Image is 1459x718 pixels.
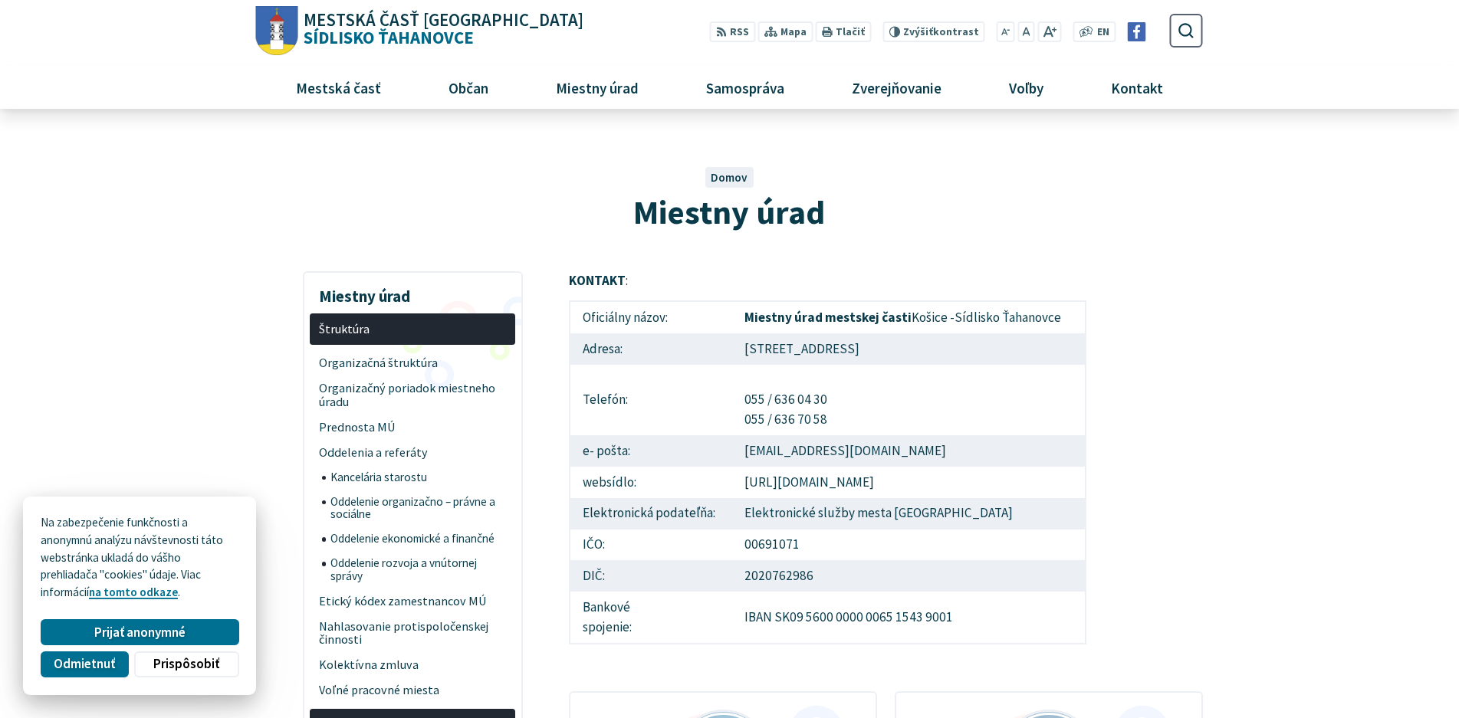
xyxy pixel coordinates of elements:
td: Telefón: [570,365,732,435]
p: : [569,271,1086,291]
span: Oddelenia a referáty [319,440,507,465]
a: Oddelenia a referáty [310,440,515,465]
a: Oddelenie ekonomické a finančné [322,527,516,552]
a: Samospráva [679,67,813,108]
a: Zverejňovanie [824,67,970,108]
span: Etický kódex zamestnancov MÚ [319,588,507,614]
strong: Miestny úrad mestskej časti [744,309,912,326]
span: Nahlasovanie protispoločenskej činnosti [319,614,507,653]
td: Adresa: [570,333,732,365]
td: [EMAIL_ADDRESS][DOMAIN_NAME] [732,435,1086,467]
td: Bankové spojenie: [570,592,732,643]
td: IBAN SK [732,592,1086,643]
button: Prispôsobiť [134,651,238,677]
a: Organizačná štruktúra [310,350,515,375]
span: Organizačná štruktúra [319,350,507,375]
a: Domov [711,170,748,185]
span: Kancelária starostu [330,465,507,490]
a: Mapa [758,21,813,42]
p: Na zabezpečenie funkčnosti a anonymnú analýzu návštevnosti táto webstránka ukladá do vášho prehli... [41,514,238,602]
span: Kolektívna zmluva [319,653,507,678]
span: Voľné pracovné miesta [319,678,507,703]
a: Kolektívna zmluva [310,653,515,678]
span: Občan [442,67,494,108]
a: Logo Sídlisko Ťahanovce, prejsť na domovskú stránku. [256,6,583,56]
button: Zvýšiťkontrast [882,21,984,42]
a: 2020762986 [744,567,813,584]
span: Kontakt [1106,67,1169,108]
span: Oddelenie ekonomické a finančné [330,527,507,552]
span: Voľby [1004,67,1050,108]
span: Odmietnuť [54,656,115,672]
a: Organizačný poriadok miestneho úradu [310,375,515,415]
a: Nahlasovanie protispoločenskej činnosti [310,614,515,653]
td: DIČ: [570,560,732,592]
span: Miestny úrad [550,67,644,108]
a: Kancelária starostu [322,465,516,490]
span: Mapa [780,25,807,41]
td: IČO: [570,529,732,561]
a: RSS [710,21,755,42]
a: Miestny úrad [527,67,666,108]
span: Mestská časť [GEOGRAPHIC_DATA] [304,11,583,29]
span: Prispôsobiť [153,656,219,672]
span: Tlačiť [836,26,865,38]
a: na tomto odkaze [89,585,178,599]
strong: KONTAKT [569,272,626,289]
a: Prednosta MÚ [310,415,515,440]
a: EN [1093,25,1114,41]
span: Prednosta MÚ [319,415,507,440]
td: [STREET_ADDRESS] [732,333,1086,365]
span: Mestská časť [290,67,386,108]
span: Samospráva [700,67,790,108]
span: Prijať anonymné [94,625,186,641]
span: Štruktúra [319,316,507,342]
a: Mestská časť [268,67,409,108]
img: Prejsť na domovskú stránku [256,6,298,56]
a: Voľby [981,67,1072,108]
a: Oddelenie organizačno – právne a sociálne [322,490,516,527]
span: Miestny úrad [633,191,825,233]
button: Zväčšiť veľkosť písma [1037,21,1061,42]
span: Zvýšiť [903,25,933,38]
a: Štruktúra [310,313,515,345]
td: e- pošta: [570,435,732,467]
span: Zverejňovanie [846,67,947,108]
a: 00691071 [744,536,800,552]
td: websídlo: [570,467,732,498]
button: Prijať anonymné [41,619,238,645]
a: Elektronické služby mesta [GEOGRAPHIC_DATA] [744,504,1013,521]
img: Prejsť na Facebook stránku [1127,22,1146,41]
button: Odmietnuť [41,651,128,677]
td: Košice -Sídlisko Ťahanovce [732,301,1086,333]
td: [URL][DOMAIN_NAME] [732,467,1086,498]
a: 1543 9001 [895,608,953,625]
a: 055 / 636 70 58 [744,411,827,428]
a: Občan [420,67,516,108]
a: 09 5600 0000 0065 [790,608,893,625]
span: Oddelenie organizačno – právne a sociálne [330,490,507,527]
td: Oficiálny názov: [570,301,732,333]
a: Kontakt [1083,67,1191,108]
span: RSS [730,25,749,41]
button: Nastaviť pôvodnú veľkosť písma [1017,21,1034,42]
a: Voľné pracovné miesta [310,678,515,703]
td: Elektronická podateľňa: [570,498,732,529]
a: 055 / 636 04 30 [744,391,827,408]
h3: Miestny úrad [310,276,515,308]
span: Sídlisko Ťahanovce [298,11,584,47]
span: Oddelenie rozvoja a vnútornej správy [330,551,507,588]
span: kontrast [903,26,979,38]
button: Tlačiť [816,21,871,42]
a: Etický kódex zamestnancov MÚ [310,588,515,614]
span: Organizačný poriadok miestneho úradu [319,375,507,415]
span: EN [1097,25,1109,41]
a: Oddelenie rozvoja a vnútornej správy [322,551,516,588]
button: Zmenšiť veľkosť písma [997,21,1015,42]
